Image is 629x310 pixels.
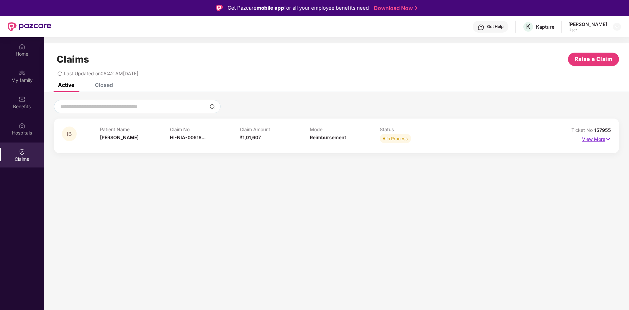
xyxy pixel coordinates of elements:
[170,135,206,140] span: HI-NIA-00618...
[386,135,408,142] div: In Process
[571,127,594,133] span: Ticket No
[594,127,611,133] span: 157955
[415,5,417,12] img: Stroke
[310,135,346,140] span: Reimbursement
[240,127,310,132] p: Claim Amount
[605,136,611,143] img: svg+xml;base64,PHN2ZyB4bWxucz0iaHR0cDovL3d3dy53My5vcmcvMjAwMC9zdmciIHdpZHRoPSIxNyIgaGVpZ2h0PSIxNy...
[575,55,613,63] span: Raise a Claim
[19,149,25,155] img: svg+xml;base64,PHN2ZyBpZD0iQ2xhaW0iIHhtbG5zPSJodHRwOi8vd3d3LnczLm9yZy8yMDAwL3N2ZyIgd2lkdGg9IjIwIi...
[210,104,215,109] img: svg+xml;base64,PHN2ZyBpZD0iU2VhcmNoLTMyeDMyIiB4bWxucz0iaHR0cDovL3d3dy53My5vcmcvMjAwMC9zdmciIHdpZH...
[478,24,484,31] img: svg+xml;base64,PHN2ZyBpZD0iSGVscC0zMngzMiIgeG1sbnM9Imh0dHA6Ly93d3cudzMub3JnLzIwMDAvc3ZnIiB3aWR0aD...
[67,131,72,137] span: IB
[57,54,89,65] h1: Claims
[19,122,25,129] img: svg+xml;base64,PHN2ZyBpZD0iSG9zcGl0YWxzIiB4bWxucz0iaHR0cDovL3d3dy53My5vcmcvMjAwMC9zdmciIHdpZHRoPS...
[95,82,113,88] div: Closed
[568,21,607,27] div: [PERSON_NAME]
[310,127,380,132] p: Mode
[57,71,62,76] span: redo
[582,134,611,143] p: View More
[568,27,607,33] div: User
[19,43,25,50] img: svg+xml;base64,PHN2ZyBpZD0iSG9tZSIgeG1sbnM9Imh0dHA6Ly93d3cudzMub3JnLzIwMDAvc3ZnIiB3aWR0aD0iMjAiIG...
[568,53,619,66] button: Raise a Claim
[58,82,74,88] div: Active
[374,5,415,12] a: Download Now
[19,70,25,76] img: svg+xml;base64,PHN2ZyB3aWR0aD0iMjAiIGhlaWdodD0iMjAiIHZpZXdCb3g9IjAgMCAyMCAyMCIgZmlsbD0ibm9uZSIgeG...
[100,135,139,140] span: [PERSON_NAME]
[19,96,25,103] img: svg+xml;base64,PHN2ZyBpZD0iQmVuZWZpdHMiIHhtbG5zPSJodHRwOi8vd3d3LnczLm9yZy8yMDAwL3N2ZyIgd2lkdGg9Ij...
[228,4,369,12] div: Get Pazcare for all your employee benefits need
[526,23,530,31] span: K
[240,135,261,140] span: ₹1,01,607
[8,22,51,31] img: New Pazcare Logo
[170,127,240,132] p: Claim No
[100,127,170,132] p: Patient Name
[257,5,284,11] strong: mobile app
[64,71,138,76] span: Last Updated on 08:42 AM[DATE]
[536,24,554,30] div: Kapture
[380,127,450,132] p: Status
[614,24,620,29] img: svg+xml;base64,PHN2ZyBpZD0iRHJvcGRvd24tMzJ4MzIiIHhtbG5zPSJodHRwOi8vd3d3LnczLm9yZy8yMDAwL3N2ZyIgd2...
[487,24,503,29] div: Get Help
[216,5,223,11] img: Logo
